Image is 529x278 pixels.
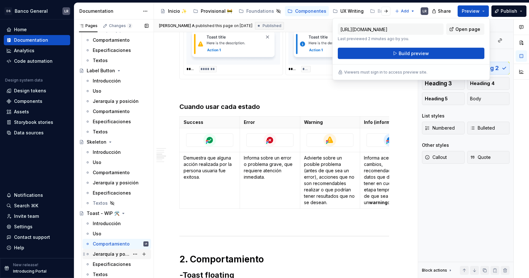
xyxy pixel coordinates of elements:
[364,155,416,206] p: Informa acerca de cambios, recomendaciones o datos que deberían de tener en cuenta en una etapa t...
[184,119,203,125] strong: Success
[64,9,69,14] div: LR
[76,66,151,76] a: Label Button
[470,125,495,131] span: Bulleted
[491,5,526,17] button: Publish
[93,241,130,247] div: Comportamiento
[422,142,449,148] div: Other styles
[340,8,364,14] div: UX Writing
[14,26,27,33] div: Home
[109,23,132,28] div: Changes
[467,92,510,105] button: Body
[4,25,70,35] a: Home
[304,119,356,125] p: Warning
[83,178,151,188] a: Jerarquía y posición
[179,253,389,265] h1: 2. Comportamiento
[93,190,131,196] div: Especificaciones
[4,128,70,138] a: Data sources
[83,249,151,259] a: Jerarquía y posición
[399,50,429,57] span: Build preview
[467,151,510,164] button: Quote
[83,127,151,137] a: Textos
[158,6,189,16] a: Inicio ✨
[422,77,465,90] button: Heading 3
[201,8,232,14] div: Provisional 🚧
[83,45,151,55] a: Especificaciones
[263,23,281,28] span: Published
[429,5,455,17] button: Share
[470,80,495,87] span: Heading 4
[4,211,70,221] a: Invite team
[369,200,388,205] strong: warning
[423,9,427,14] div: LR
[14,203,38,209] div: Search ⌘K
[344,70,427,75] p: Viewers must sign in to access preview site.
[393,7,417,16] button: Add
[93,88,101,94] div: Uso
[4,46,70,56] a: Analytics
[455,26,480,32] span: Open page
[93,271,108,278] div: Textos
[14,88,46,94] div: Design tokens
[83,198,151,208] a: Textos
[422,122,465,134] button: Numbered
[446,24,484,35] a: Open page
[401,9,409,14] span: Add
[83,96,151,106] a: Jerarquía y posición
[422,266,453,275] div: Block actions
[83,76,151,86] a: Introducción
[79,23,98,28] div: Pages
[13,262,38,267] p: New release!
[83,86,151,96] a: Uso
[14,213,39,219] div: Invite team
[93,78,121,84] div: Introducción
[79,8,140,14] div: Documentation
[13,269,47,274] p: Introducing Portal
[93,98,139,104] div: Jerarquía y posición
[4,117,70,127] a: Storybook stories
[93,200,108,206] div: Textos
[4,201,70,211] button: Search ⌘K
[76,208,151,218] a: Toast - WIP 🛠️
[93,149,121,155] div: Introducción
[93,129,108,135] div: Textos
[4,222,70,232] a: Settings
[93,108,130,115] div: Comportamiento
[14,130,44,136] div: Data sources
[93,169,130,176] div: Comportamiento
[93,37,130,43] div: Comportamiento
[501,8,517,14] span: Publish
[384,134,396,146] img: 9065fd93-55ec-4901-8dcc-35651d43910a.png
[425,154,447,160] span: Callout
[14,119,53,125] div: Storybook stories
[5,78,43,83] div: Design system data
[145,241,147,247] div: LR
[93,118,131,125] div: Especificaciones
[470,96,481,102] span: Body
[83,147,151,157] a: Introducción
[14,58,53,64] div: Code automation
[4,107,70,117] a: Assets
[168,8,187,14] div: Inicio ✨
[4,232,70,242] button: Contact support
[422,113,445,119] div: List styles
[467,77,510,90] button: Heading 4
[285,6,329,16] a: Componentes
[87,210,120,217] div: Toast - WIP 🛠️
[244,155,296,180] p: Informa sobre un error o problema grave, que requiere atención inmediata.
[330,6,366,16] a: UX Writing
[458,5,489,17] button: Preview
[83,117,151,127] a: Especificaciones
[470,154,491,160] span: Quote
[14,224,33,230] div: Settings
[83,55,151,66] a: Textos
[14,98,42,104] div: Components
[14,192,43,198] div: Notifications
[159,23,195,28] span: [PERSON_NAME] A
[76,137,151,147] a: Skeleton
[367,6,400,16] a: Brand
[467,122,510,134] button: Bulleted
[127,23,132,28] span: 2
[93,231,101,237] div: Uso
[4,96,70,106] a: Components
[364,119,403,125] strong: Info (information)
